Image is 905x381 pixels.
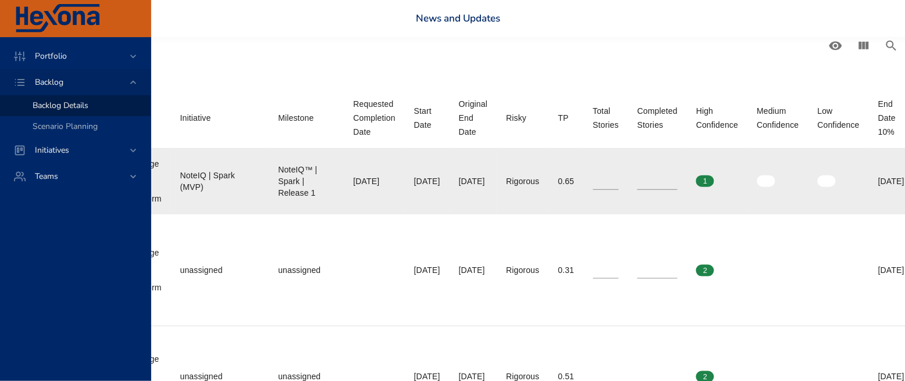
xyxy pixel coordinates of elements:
span: Backlog Details [33,100,88,111]
div: Sort [818,104,860,132]
div: Sort [593,104,619,132]
div: Risky [506,111,526,125]
div: unassigned [279,264,335,276]
div: 0.31 [558,264,575,276]
div: Sort [279,111,314,125]
div: Sort [696,104,738,132]
div: Sort [637,104,678,132]
span: 0 [757,176,775,186]
div: 0.65 [558,175,575,187]
button: View Columns [850,32,878,60]
div: Low Confidence [818,104,860,132]
span: Scenario Planning [33,121,98,132]
span: 1 [696,176,714,186]
div: Sort [354,97,396,139]
div: High Confidence [696,104,738,132]
div: End Date 10% [878,97,904,139]
div: [DATE] [878,175,904,187]
div: [DATE] [459,175,487,187]
div: Sort [558,111,569,125]
a: News and Updates [416,12,501,25]
div: [DATE] [354,175,396,187]
div: Sort [757,104,799,132]
span: Backlog [26,77,73,88]
div: TP [558,111,569,125]
button: Standard Views [822,32,850,60]
div: Initiative [180,111,211,125]
span: Initiatives [26,145,79,156]
span: 2 [696,265,714,276]
div: Requested Completion Date [354,97,396,139]
div: Total Stories [593,104,619,132]
div: Medium Confidence [757,104,799,132]
div: Milestone [279,111,314,125]
div: [DATE] [414,175,440,187]
div: Start Date [414,104,440,132]
div: [DATE] [414,264,440,276]
div: [DATE] [878,264,904,276]
span: Milestone [279,111,335,125]
div: unassigned [180,264,260,276]
div: NoteIQ | Spark (MVP) [180,170,260,193]
div: [DATE] [459,264,487,276]
div: Rigorous [506,175,539,187]
span: 0 [757,265,775,276]
span: Portfolio [26,51,76,62]
span: Teams [26,171,67,182]
img: Hexona [14,4,101,33]
div: Completed Stories [637,104,678,132]
span: Initiative [180,111,260,125]
div: NoteIQ™ | Spark | Release 1 [279,164,335,199]
div: Sort [414,104,440,132]
div: Sort [180,111,211,125]
span: 0 [818,265,836,276]
div: Sort [506,111,526,125]
div: Original End Date [459,97,487,139]
span: Risky [506,111,539,125]
span: 0 [818,176,836,186]
div: Rigorous [506,264,539,276]
div: Sort [459,97,487,139]
span: TP [558,111,575,125]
